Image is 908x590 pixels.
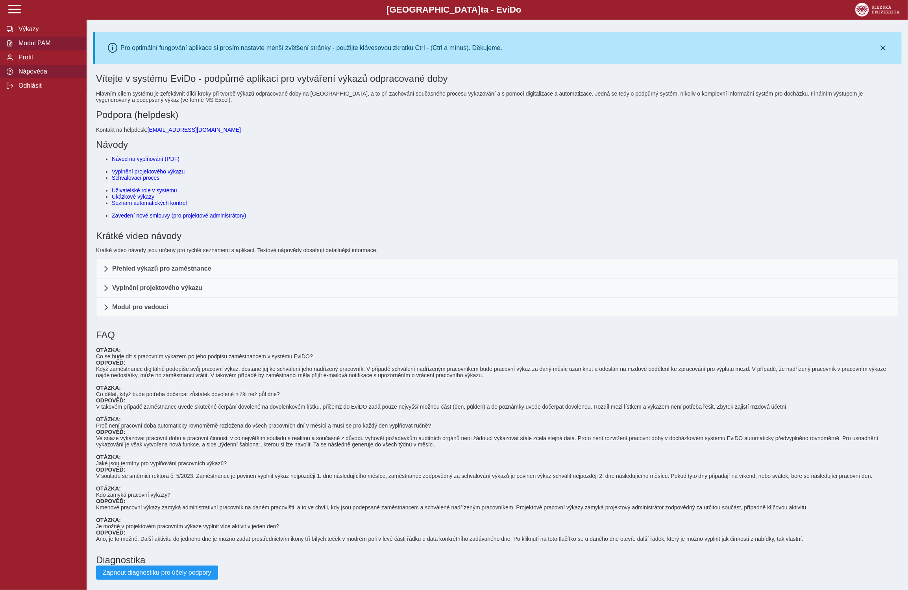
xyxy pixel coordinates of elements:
[112,285,202,291] span: Vyplnění projektového výkazu
[96,347,121,353] b: OTÁZKA:
[96,485,121,492] b: OTÁZKA:
[112,304,168,310] span: Modul pro vedoucí
[96,566,218,580] button: Zapnout diagnostiku pro účely podpory
[96,429,126,435] b: ODPOVĚĎ:
[112,187,177,194] a: Uživatelské role v systému
[24,5,884,15] b: [GEOGRAPHIC_DATA] a - Evi
[96,139,899,150] h1: Návody
[96,397,126,404] b: ODPOVĚĎ:
[16,54,80,61] span: Profil
[16,26,80,33] span: Výkazy
[96,498,126,504] b: ODPOVĚĎ:
[112,168,185,175] a: Vyplnění projektového výkazu
[120,44,502,52] div: Pro optimální fungování aplikace si prosím nastavte menší zvětšení stránky - použijte klávesovou ...
[96,73,899,84] h1: Vítejte v systému EviDo - podpůrné aplikaci pro vytváření výkazů odpracované doby
[96,330,899,341] h1: FAQ
[96,360,126,366] b: ODPOVĚĎ:
[96,73,899,586] div: Hlavním cílem systému je zefektivnit dílčí kroky při tvorbě výkazů odpracované doby na [GEOGRAPHI...
[16,68,80,75] span: Nápověda
[112,175,159,181] a: Schvalovací proces
[96,385,121,391] b: OTÁZKA:
[96,466,126,473] b: ODPOVĚĎ:
[96,555,899,566] h1: Diagnostika
[516,5,521,15] span: o
[96,230,899,242] h1: Krátké video návody
[16,82,80,89] span: Odhlásit
[112,156,179,162] a: Návod na vyplňování (PDF)
[112,194,154,200] a: Ukázkové výkazy
[96,416,121,422] b: OTÁZKA:
[148,127,241,133] a: [EMAIL_ADDRESS][DOMAIN_NAME]
[96,454,121,460] b: OTÁZKA:
[112,200,187,206] a: Seznam automatických kontrol
[855,3,900,17] img: logo_web_su.png
[112,212,246,219] a: Zavedení nové smlouvy (pro projektové administrátory)
[16,40,80,47] span: Modul PAM
[96,247,899,253] p: Krátké video návody jsou určeny pro rychlé seznámení s aplikací. Textové nápovědy obsahují detail...
[112,265,211,272] span: Přehled výkazů pro zaměstnance
[481,5,483,15] span: t
[96,109,899,120] h1: Podpora (helpdesk)
[96,529,126,536] b: ODPOVĚĎ:
[96,517,121,523] b: OTÁZKA:
[510,5,516,15] span: D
